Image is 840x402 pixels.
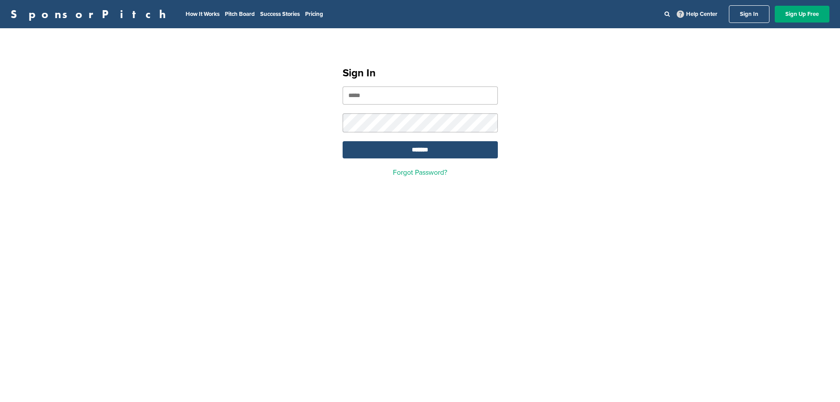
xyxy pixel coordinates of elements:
[343,65,498,81] h1: Sign In
[775,6,829,23] a: Sign Up Free
[260,11,300,18] a: Success Stories
[186,11,220,18] a: How It Works
[11,8,172,20] a: SponsorPitch
[393,168,447,177] a: Forgot Password?
[729,5,769,23] a: Sign In
[305,11,323,18] a: Pricing
[675,9,719,19] a: Help Center
[225,11,255,18] a: Pitch Board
